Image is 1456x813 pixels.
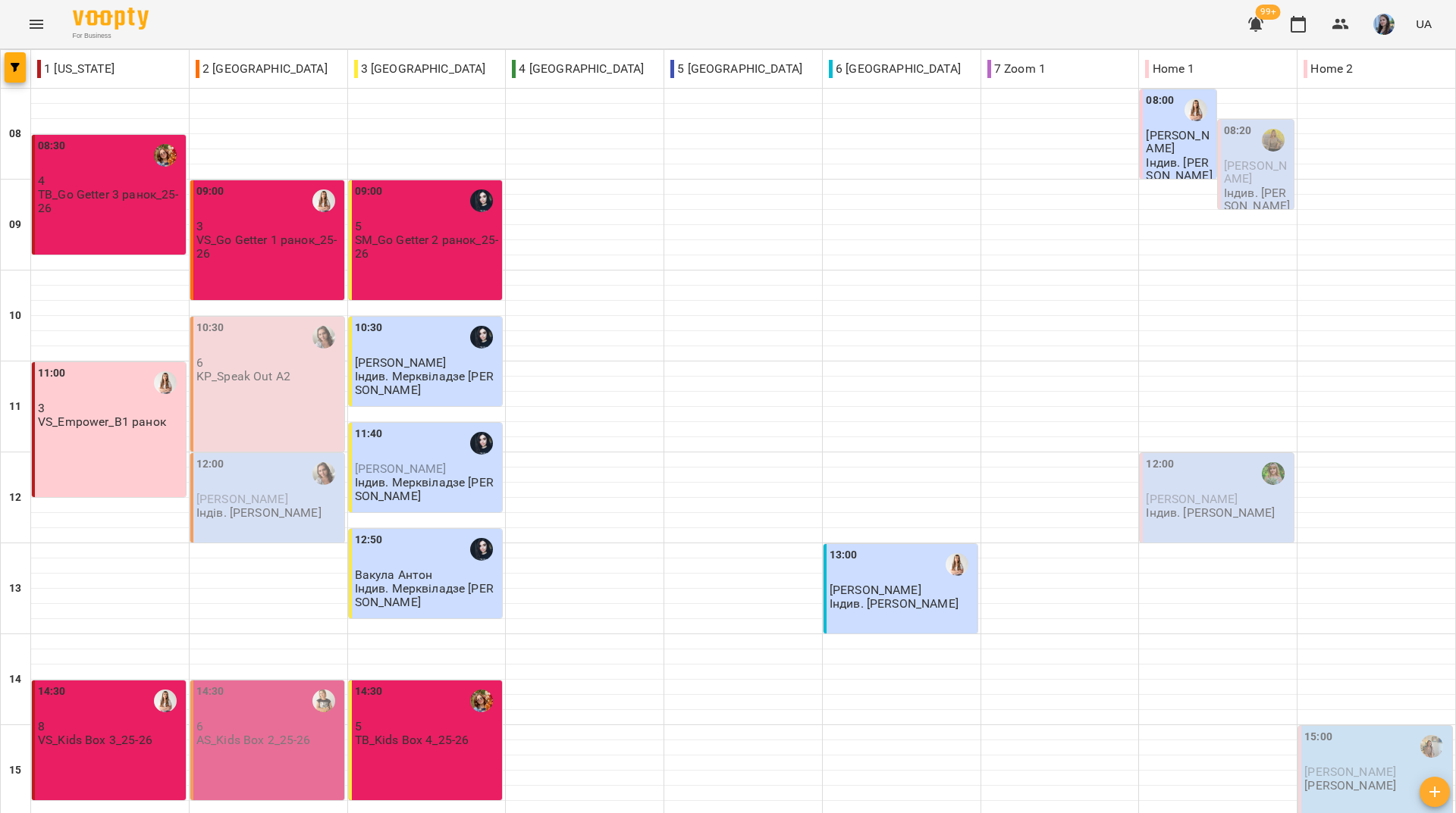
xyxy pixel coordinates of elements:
p: Home 2 [1304,60,1353,78]
button: Створити урок [1420,777,1450,807]
label: 14:30 [38,683,66,700]
p: VS_Go Getter 1 ранок_25-26 [196,233,341,260]
label: 09:00 [196,183,224,200]
img: Voopty Logo [73,8,149,30]
img: b6e1badff8a581c3b3d1def27785cccf.jpg [1373,14,1395,35]
span: UA [1416,16,1432,32]
img: Мерквіладзе Саломе Теймуразівна [470,538,493,561]
label: 08:30 [38,138,66,155]
span: [PERSON_NAME] [830,583,921,597]
p: 5 [355,720,500,733]
label: 15:00 [1304,729,1332,746]
p: 3 [GEOGRAPHIC_DATA] [354,60,486,78]
img: Мерквіладзе Саломе Теймуразівна [470,432,493,455]
img: Шевчук Аліна Олегівна [1420,735,1443,758]
img: Мерквіладзе Саломе Теймуразівна [470,189,493,212]
label: 11:40 [355,426,383,442]
p: VS_Empower_B1 ранок [38,415,166,428]
p: SM_Go Getter 2 ранок_25-26 [355,233,500,260]
p: Індив. Мерквіладзе [PERSON_NAME] [355,476,500,502]
h6: 11 [9,399,21,415]
p: 7 Zoom 1 [987,60,1046,78]
span: [PERSON_NAME] [355,461,447,476]
label: 10:30 [355,320,383,336]
p: 6 [GEOGRAPHIC_DATA] [829,60,961,78]
p: Індив. [PERSON_NAME] [830,597,959,610]
img: Михно Віта Олександрівна [1185,98,1207,121]
img: Дворова Ксенія Василівна [1262,462,1285,485]
img: Шиленко Альона Федорівна [312,689,335,712]
h6: 13 [9,580,21,597]
label: 14:30 [196,683,224,700]
label: 12:00 [196,456,224,473]
img: Пасєка Катерина Василівна [312,326,335,349]
p: Індів. [PERSON_NAME] [196,506,322,519]
p: [PERSON_NAME] [1304,779,1396,792]
label: 12:00 [1146,456,1174,473]
p: 6 [196,356,341,369]
p: Індив. [PERSON_NAME] [1146,506,1275,519]
img: Михно Віта Олександрівна [154,689,177,712]
p: 4 [GEOGRAPHIC_DATA] [512,60,644,78]
label: 08:00 [1146,92,1174,109]
p: Індив. [PERSON_NAME] [1146,156,1213,183]
p: VS_Kids Box 3_25-26 [38,733,152,746]
h6: 10 [9,308,21,324]
label: 11:00 [38,365,66,382]
img: Михно Віта Олександрівна [946,553,968,576]
p: 3 [196,220,341,233]
h6: 09 [9,217,21,233]
p: 5 [355,220,500,233]
label: 08:20 [1224,123,1252,139]
span: For Business [73,31,149,41]
p: Індив. Мерквіладзе [PERSON_NAME] [355,370,500,396]
span: [PERSON_NAME] [196,492,288,506]
label: 10:30 [196,320,224,336]
span: 99+ [1256,5,1281,20]
p: 8 [38,720,183,733]
span: [PERSON_NAME] [1224,158,1287,186]
label: 09:00 [355,183,383,200]
p: Індив. Мерквіладзе [PERSON_NAME] [355,582,500,608]
img: Божко Тетяна Олексіївна [470,689,493,712]
p: KP_Speak Out A2 [196,370,290,383]
img: Божко Тетяна Олексіївна [154,144,177,167]
p: 5 [GEOGRAPHIC_DATA] [670,60,802,78]
img: Михно Віта Олександрівна [154,371,177,394]
span: [PERSON_NAME] [355,355,447,370]
p: TB_Go Getter 3 ранок_25-26 [38,188,183,214]
label: 14:30 [355,683,383,700]
div: Бринько Анастасія Сергіївна [1262,129,1285,152]
label: 13:00 [830,547,858,564]
img: Михно Віта Олександрівна [312,189,335,212]
span: [PERSON_NAME] [1146,492,1238,506]
button: UA [1410,10,1438,38]
p: Індив. [PERSON_NAME] [1224,186,1291,213]
span: [PERSON_NAME] [1146,128,1209,155]
span: [PERSON_NAME] [1304,765,1396,779]
h6: 14 [9,671,21,688]
button: Menu [18,6,55,42]
img: Пасєка Катерина Василівна [312,462,335,485]
h6: 08 [9,126,21,142]
p: 2 [GEOGRAPHIC_DATA] [196,60,328,78]
label: 12:50 [355,532,383,549]
p: 4 [38,174,183,187]
img: Мерквіладзе Саломе Теймуразівна [470,326,493,349]
p: 1 [US_STATE] [37,60,115,78]
p: TB_Kids Box 4_25-26 [355,733,469,746]
h6: 12 [9,489,21,506]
